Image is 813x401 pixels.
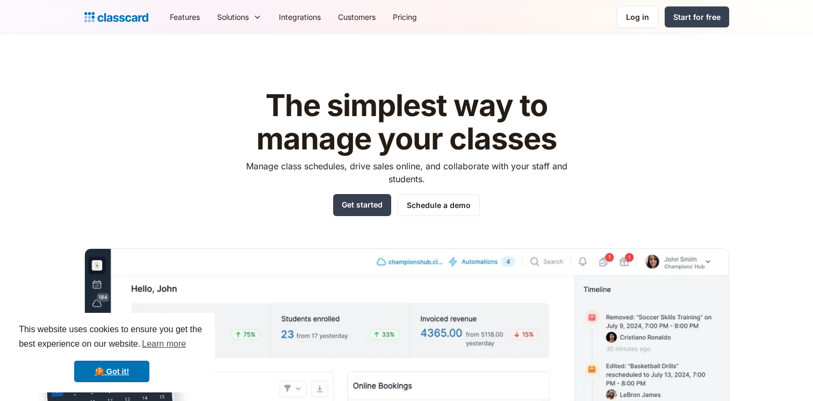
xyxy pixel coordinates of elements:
[161,5,208,29] a: Features
[217,11,249,23] div: Solutions
[673,11,721,23] div: Start for free
[617,6,658,28] a: Log in
[626,11,649,23] div: Log in
[84,10,148,25] a: home
[236,89,577,155] h1: The simplest way to manage your classes
[329,5,384,29] a: Customers
[665,6,729,27] a: Start for free
[384,5,426,29] a: Pricing
[140,336,188,352] a: learn more about cookies
[333,194,391,216] a: Get started
[9,313,215,392] div: cookieconsent
[19,323,205,352] span: This website uses cookies to ensure you get the best experience on our website.
[236,160,577,185] p: Manage class schedules, drive sales online, and collaborate with your staff and students.
[208,5,270,29] div: Solutions
[74,361,149,382] a: dismiss cookie message
[398,194,480,216] a: Schedule a demo
[270,5,329,29] a: Integrations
